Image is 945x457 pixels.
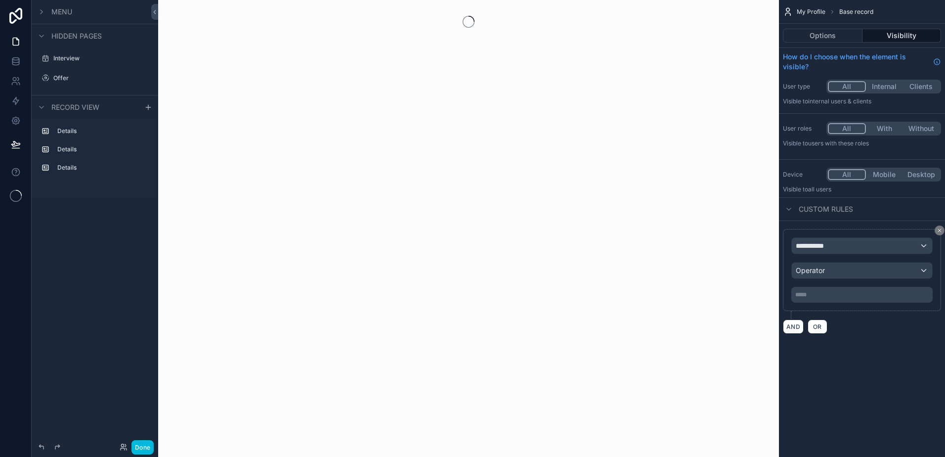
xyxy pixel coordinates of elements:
button: Options [783,29,862,43]
p: Visible to [783,97,941,105]
span: Operator [796,266,825,274]
label: Details [57,164,144,172]
button: Without [902,123,940,134]
label: Interview [53,54,146,62]
span: How do I choose when the element is visible? [783,52,929,72]
span: Base record [839,8,873,16]
span: Custom rules [799,204,853,214]
p: Visible to [783,185,941,193]
button: Internal [866,81,903,92]
button: All [828,123,866,134]
span: My Profile [797,8,825,16]
label: Details [57,127,144,135]
button: OR [808,320,827,334]
span: all users [808,185,831,193]
label: User roles [783,125,822,133]
label: Details [57,145,144,153]
span: Internal users & clients [808,97,871,105]
button: Desktop [902,169,940,180]
button: Mobile [866,169,903,180]
button: Visibility [862,29,942,43]
span: OR [811,323,824,330]
button: All [828,169,866,180]
label: Device [783,171,822,179]
span: Menu [51,7,72,17]
label: Offer [53,74,146,82]
label: User type [783,83,822,91]
button: AND [783,320,804,334]
span: Record view [51,102,99,112]
span: Users with these roles [808,139,869,147]
button: Done [131,440,154,455]
span: Hidden pages [51,31,102,41]
p: Visible to [783,139,941,147]
a: How do I choose when the element is visible? [783,52,941,72]
button: Clients [902,81,940,92]
button: With [866,123,903,134]
button: Operator [791,262,933,279]
button: All [828,81,866,92]
div: scrollable content [32,119,158,185]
